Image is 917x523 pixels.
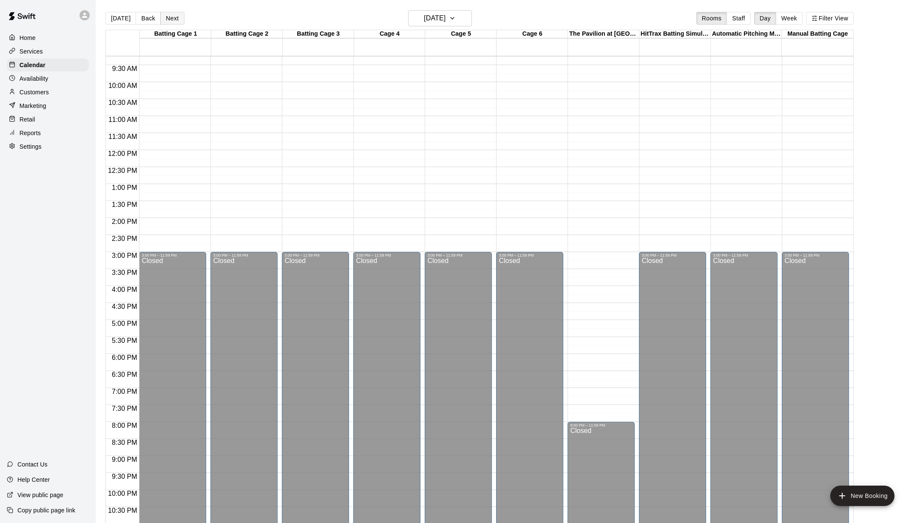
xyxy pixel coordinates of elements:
span: 10:00 PM [106,490,139,497]
span: 6:30 PM [110,371,139,378]
button: add [830,486,894,506]
div: 3:00 PM – 11:59 PM [713,253,775,257]
button: Staff [727,12,751,25]
span: 4:00 PM [110,286,139,293]
span: 7:00 PM [110,388,139,395]
a: Retail [7,113,89,126]
button: [DATE] [408,10,472,26]
div: 3:00 PM – 11:59 PM [213,253,275,257]
span: 11:30 AM [106,133,139,140]
button: Day [754,12,776,25]
div: Automatic Pitching Machines [711,30,782,38]
a: Availability [7,72,89,85]
p: Settings [20,142,42,151]
button: [DATE] [105,12,136,25]
div: The Pavilion at [GEOGRAPHIC_DATA] [568,30,639,38]
p: Customers [20,88,49,96]
h6: [DATE] [424,12,446,24]
span: 12:00 PM [106,150,139,157]
a: Home [7,31,89,44]
div: 3:00 PM – 11:59 PM [784,253,846,257]
span: 5:30 PM [110,337,139,344]
div: Cage 4 [354,30,426,38]
span: 10:00 AM [106,82,139,89]
span: 6:00 PM [110,354,139,361]
div: 3:00 PM – 11:59 PM [142,253,204,257]
div: Batting Cage 2 [211,30,283,38]
span: 9:00 PM [110,456,139,463]
span: 8:30 PM [110,439,139,446]
span: 12:30 PM [106,167,139,174]
span: 9:30 AM [110,65,139,72]
a: Reports [7,127,89,139]
span: 3:30 PM [110,269,139,276]
div: 3:00 PM – 11:59 PM [499,253,561,257]
a: Calendar [7,59,89,71]
p: Help Center [17,475,50,484]
div: 8:00 PM – 11:59 PM [570,423,632,427]
a: Services [7,45,89,58]
a: Settings [7,140,89,153]
p: Services [20,47,43,56]
p: Home [20,34,36,42]
p: Availability [20,74,48,83]
p: Calendar [20,61,45,69]
span: 1:00 PM [110,184,139,191]
p: Reports [20,129,41,137]
div: 3:00 PM – 11:59 PM [642,253,704,257]
button: Next [160,12,184,25]
p: Contact Us [17,460,48,469]
span: 11:00 AM [106,116,139,123]
span: 7:30 PM [110,405,139,412]
p: Retail [20,115,35,124]
div: Cage 5 [425,30,497,38]
p: Copy public page link [17,506,75,515]
span: 4:30 PM [110,303,139,310]
span: 5:00 PM [110,320,139,327]
div: Batting Cage 3 [283,30,354,38]
a: Marketing [7,99,89,112]
span: 2:00 PM [110,218,139,225]
span: 8:00 PM [110,422,139,429]
p: Marketing [20,102,46,110]
button: Filter View [806,12,854,25]
div: Manual Batting Cage [782,30,853,38]
span: 3:00 PM [110,252,139,259]
div: 3:00 PM – 11:59 PM [284,253,346,257]
span: 1:30 PM [110,201,139,208]
div: 3:00 PM – 11:59 PM [427,253,489,257]
button: Back [136,12,161,25]
div: HitTrax Batting Simulator [639,30,711,38]
a: Customers [7,86,89,99]
div: 3:00 PM – 11:59 PM [356,253,418,257]
span: 10:30 AM [106,99,139,106]
span: 9:30 PM [110,473,139,480]
span: 10:30 PM [106,507,139,514]
div: Batting Cage 1 [140,30,211,38]
button: Week [776,12,803,25]
span: 2:30 PM [110,235,139,242]
div: Cage 6 [497,30,568,38]
p: View public page [17,491,63,499]
button: Rooms [696,12,727,25]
